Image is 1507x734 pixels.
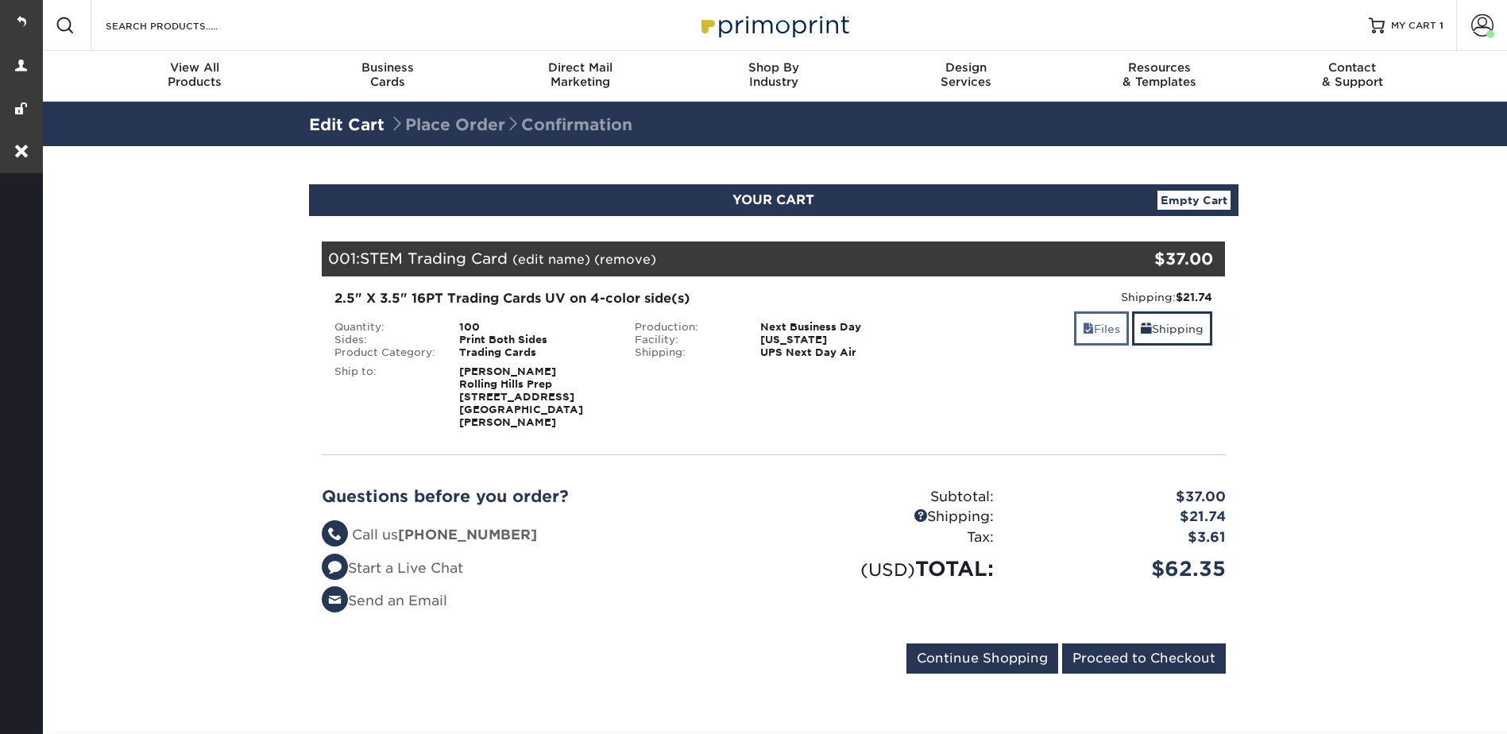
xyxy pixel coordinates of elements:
a: Resources& Templates [1063,51,1256,102]
span: YOUR CART [732,192,814,207]
a: DesignServices [870,51,1063,102]
div: Industry [677,60,870,89]
small: (USD) [860,559,915,580]
input: Continue Shopping [906,643,1058,674]
div: Subtotal: [774,487,1006,508]
span: Resources [1063,60,1256,75]
div: Next Business Day [748,321,924,334]
a: Shop ByIndustry [677,51,870,102]
span: Place Order Confirmation [389,115,632,134]
a: Edit Cart [309,115,384,134]
a: View AllProducts [99,51,292,102]
a: (edit name) [512,252,590,267]
div: Products [99,60,292,89]
strong: $21.74 [1176,291,1212,303]
a: Direct MailMarketing [484,51,677,102]
span: shipping [1141,323,1152,335]
span: MY CART [1391,19,1436,33]
div: Shipping: [623,346,748,359]
div: Tax: [774,527,1006,548]
a: Shipping [1132,311,1212,346]
a: Files [1074,311,1129,346]
div: 2.5" X 3.5" 16PT Trading Cards UV on 4-color side(s) [334,289,912,308]
span: Design [870,60,1063,75]
a: Empty Cart [1157,191,1231,210]
div: $37.00 [1006,487,1238,508]
span: Business [291,60,484,75]
li: Call us [322,525,762,546]
div: 100 [447,321,623,334]
div: Trading Cards [447,346,623,359]
h2: Questions before you order? [322,487,762,506]
div: [US_STATE] [748,334,924,346]
span: files [1083,323,1094,335]
div: UPS Next Day Air [748,346,924,359]
div: Quantity: [323,321,448,334]
div: $3.61 [1006,527,1238,548]
img: Primoprint [694,8,853,42]
div: Shipping: [774,507,1006,527]
span: Direct Mail [484,60,677,75]
div: Sides: [323,334,448,346]
a: (remove) [594,252,656,267]
div: Facility: [623,334,748,346]
div: Product Category: [323,346,448,359]
a: Contact& Support [1256,51,1449,102]
div: Print Both Sides [447,334,623,346]
div: Cards [291,60,484,89]
a: Start a Live Chat [322,560,463,576]
strong: [PERSON_NAME] Rolling Hills Prep [STREET_ADDRESS] [GEOGRAPHIC_DATA][PERSON_NAME] [459,365,583,428]
div: 001: [322,241,1075,276]
span: STEM Trading Card [360,249,508,267]
span: Shop By [677,60,870,75]
a: Send an Email [322,593,447,608]
div: & Templates [1063,60,1256,89]
div: TOTAL: [774,554,1006,584]
div: Marketing [484,60,677,89]
input: Proceed to Checkout [1062,643,1226,674]
div: $62.35 [1006,554,1238,584]
strong: [PHONE_NUMBER] [398,527,537,543]
div: Production: [623,321,748,334]
span: View All [99,60,292,75]
div: Ship to: [323,365,448,429]
div: $37.00 [1075,247,1214,271]
input: SEARCH PRODUCTS..... [104,16,259,35]
span: Contact [1256,60,1449,75]
div: Shipping: [936,289,1213,305]
div: Services [870,60,1063,89]
div: $21.74 [1006,507,1238,527]
div: & Support [1256,60,1449,89]
span: 1 [1439,20,1443,31]
a: BusinessCards [291,51,484,102]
